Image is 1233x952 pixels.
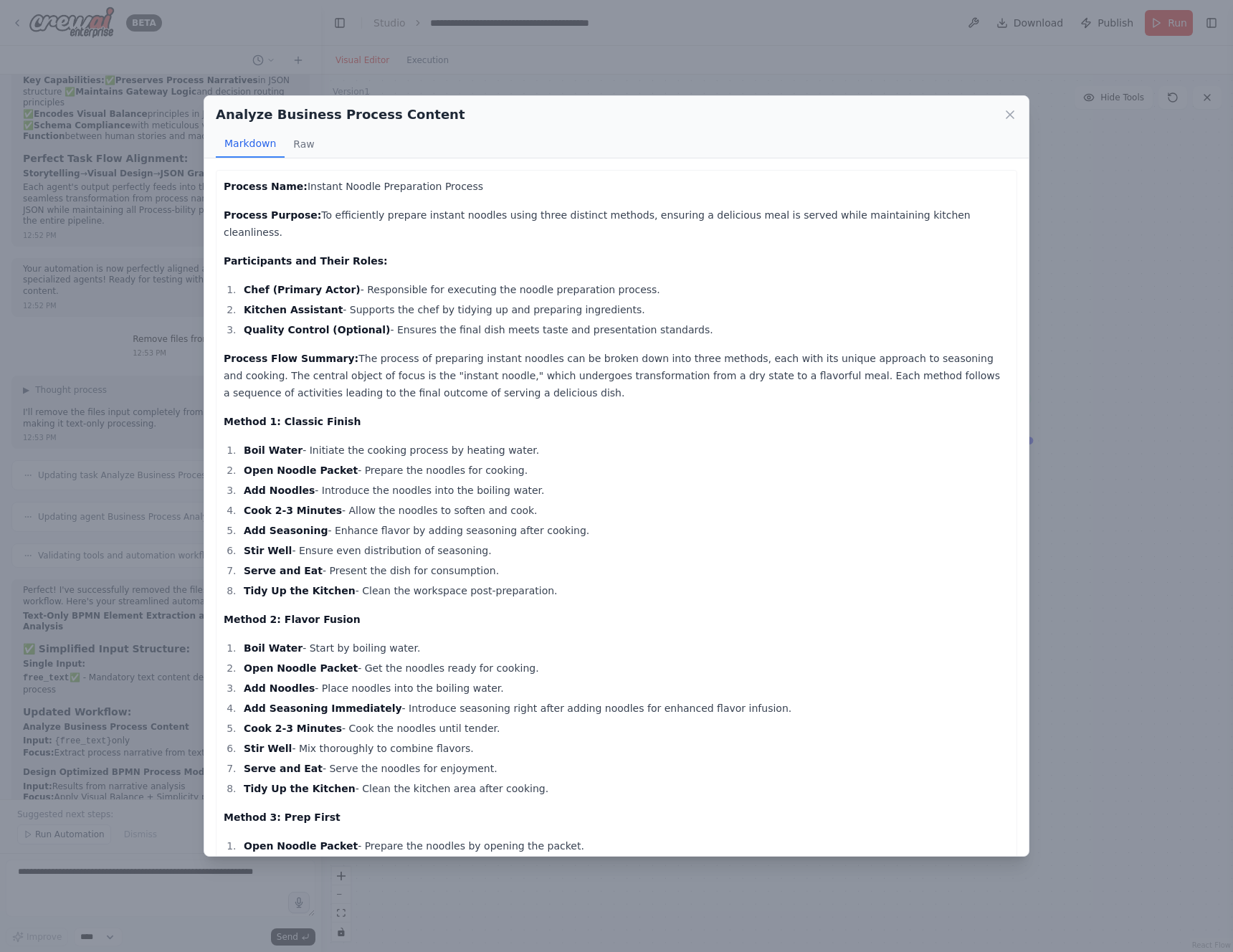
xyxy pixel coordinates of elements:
strong: Tidy Up the Kitchen [244,783,356,794]
strong: Tidy Up the Kitchen [244,585,356,596]
strong: Serve and Eat [244,565,323,576]
li: - Clean the workspace post-preparation. [239,582,1009,599]
li: - Present the dish for consumption. [239,562,1009,579]
li: - Serve the noodles for enjoyment. [239,760,1009,777]
strong: Method 2: Flavor Fusion [224,614,361,625]
p: The process of preparing instant noodles can be broken down into three methods, each with its uni... [224,350,1009,401]
strong: Stir Well [244,545,292,556]
button: Raw [285,130,323,158]
strong: Method 3: Prep First [224,811,341,823]
strong: Kitchen Assistant [244,304,343,315]
strong: Add Seasoning [244,525,328,536]
li: - Enhance flavor by adding seasoning after cooking. [239,522,1009,539]
li: - Supports the chef by tidying up and preparing ingredients. [239,301,1009,318]
strong: Add Noodles [244,682,315,694]
li: - Ensure even distribution of seasoning. [239,542,1009,559]
li: - Get the noodles ready for cooking. [239,660,1009,677]
strong: Process Purpose: [224,209,321,221]
li: - Prepare the noodles by opening the packet. [239,837,1009,855]
strong: Chef (Primary Actor) [244,284,361,295]
strong: Cook 2-3 Minutes [244,723,342,734]
strong: Method 1: Classic Finish [224,416,361,427]
h2: Analyze Business Process Content [216,105,465,125]
strong: Process Name: [224,181,308,192]
strong: Add Noodles [244,485,315,496]
li: - Ensures the final dish meets taste and presentation standards. [239,321,1009,338]
strong: Cook 2-3 Minutes [244,505,342,516]
li: - Initiate the cooking process by heating water. [239,442,1009,459]
li: - Place noodles into the boiling water. [239,680,1009,697]
strong: Stir Well [244,743,292,754]
li: - Start by boiling water. [239,639,1009,657]
li: - Cook the noodles until tender. [239,720,1009,737]
li: - Responsible for executing the noodle preparation process. [239,281,1009,298]
li: - Introduce the noodles into the boiling water. [239,482,1009,499]
p: To efficiently prepare instant noodles using three distinct methods, ensuring a delicious meal is... [224,206,1009,241]
strong: Process Flow Summary: [224,353,358,364]
li: - Prepare the noodles for cooking. [239,462,1009,479]
strong: Boil Water [244,642,303,654]
strong: Participants and Their Roles: [224,255,388,267]
strong: Add Seasoning Immediately [244,703,402,714]
li: - Clean the kitchen area after cooking. [239,780,1009,797]
p: Instant Noodle Preparation Process [224,178,1009,195]
strong: Open Noodle Packet [244,465,358,476]
strong: Serve and Eat [244,763,323,774]
strong: Open Noodle Packet [244,840,358,852]
li: - Introduce seasoning right after adding noodles for enhanced flavor infusion. [239,700,1009,717]
strong: Open Noodle Packet [244,662,358,674]
strong: Quality Control (Optional) [244,324,390,335]
button: Markdown [216,130,285,158]
li: - Allow the noodles to soften and cook. [239,502,1009,519]
li: - Mix thoroughly to combine flavors. [239,740,1009,757]
strong: Boil Water [244,444,303,456]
